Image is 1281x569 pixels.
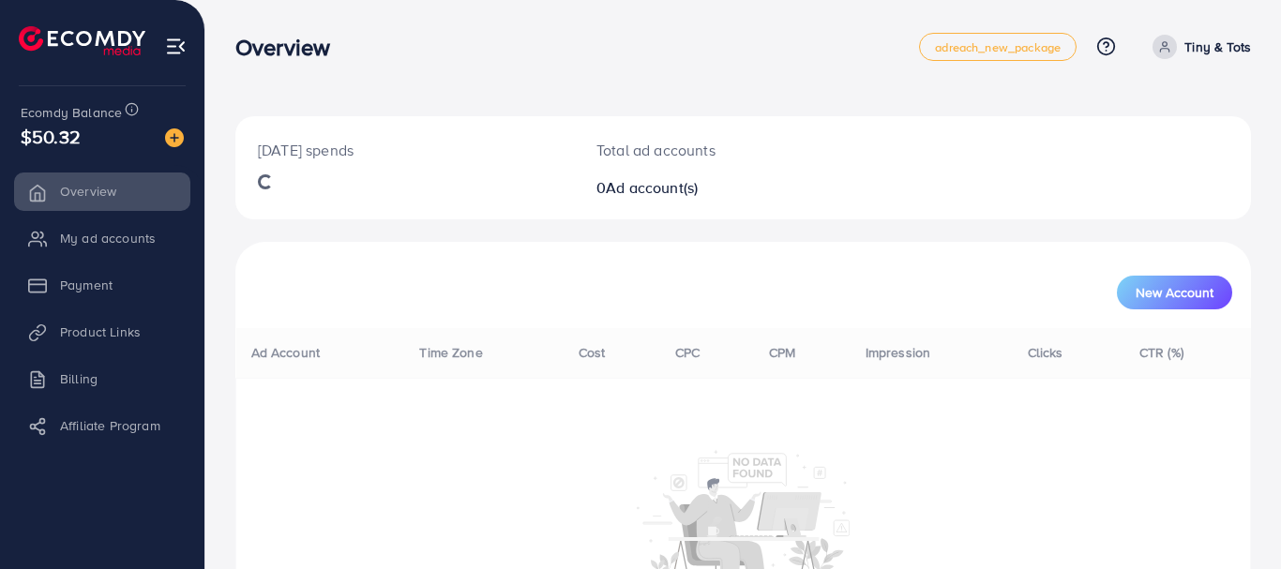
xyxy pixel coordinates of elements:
[235,34,345,61] h3: Overview
[258,139,551,161] p: [DATE] spends
[1184,36,1251,58] p: Tiny & Tots
[165,36,187,57] img: menu
[596,179,806,197] h2: 0
[919,33,1077,61] a: adreach_new_package
[21,123,81,150] span: $50.32
[165,128,184,147] img: image
[1117,276,1232,309] button: New Account
[19,26,145,55] img: logo
[606,177,698,198] span: Ad account(s)
[1136,286,1213,299] span: New Account
[935,41,1061,53] span: adreach_new_package
[21,103,122,122] span: Ecomdy Balance
[1145,35,1251,59] a: Tiny & Tots
[596,139,806,161] p: Total ad accounts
